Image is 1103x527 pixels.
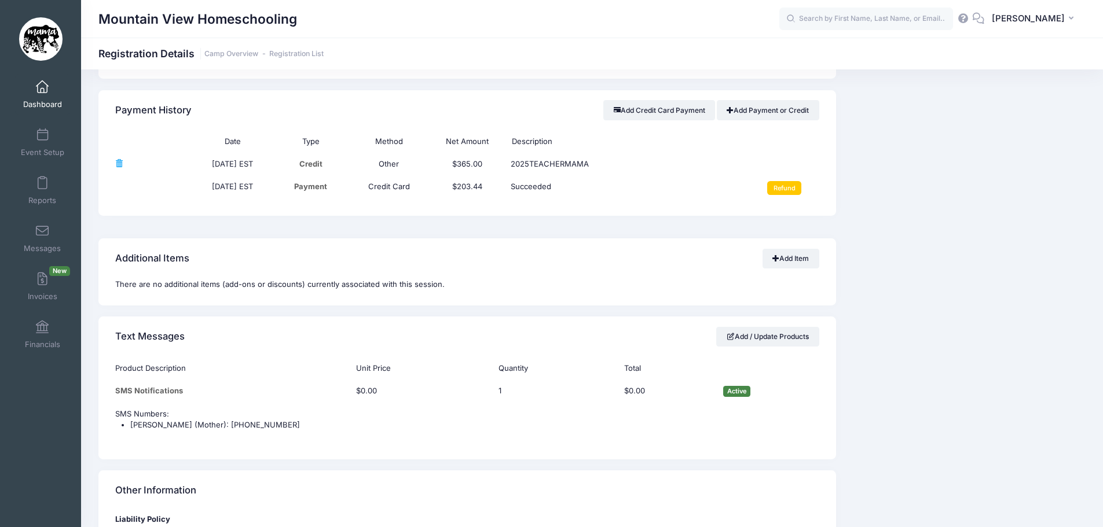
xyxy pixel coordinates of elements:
span: Messages [24,244,61,253]
input: Refund [767,181,801,195]
div: Liability Policy [115,514,819,525]
input: Search by First Name, Last Name, or Email... [779,8,953,31]
td: Credit Card [350,176,428,201]
td: 2025TEACHERMAMA [506,153,741,176]
span: Event Setup [21,148,64,157]
li: [PERSON_NAME] (Mother): [PHONE_NUMBER] [130,419,819,431]
span: Active [723,386,750,397]
td: Credit [272,153,350,176]
th: Date [193,131,272,153]
th: Unit Price [351,357,493,379]
a: Reports [15,170,70,211]
span: [PERSON_NAME] [992,12,1065,25]
a: Dashboard [15,74,70,115]
th: Method [350,131,428,153]
h4: Payment History [115,94,192,127]
td: $203.44 [428,176,506,201]
th: Type [272,131,350,153]
span: New [49,266,70,276]
span: Dashboard [23,99,62,109]
a: InvoicesNew [15,266,70,307]
td: $0.00 [618,379,717,403]
td: SMS Numbers: [115,403,819,444]
a: Messages [15,218,70,259]
th: Description [506,131,741,153]
h1: Mountain View Homeschooling [98,6,297,32]
button: Add Credit Card Payment [603,100,715,120]
td: Other [350,153,428,176]
td: [DATE] EST [193,176,272,201]
td: Payment [272,176,350,201]
a: Event Setup [15,122,70,163]
a: Add Item [763,249,819,268]
div: Click Pencil to edit... [499,385,516,397]
h4: Text Messages [115,320,185,353]
th: Product Description [115,357,350,379]
a: Camp Overview [204,50,258,58]
td: $0.00 [351,379,493,403]
span: Invoices [28,292,57,301]
h1: Registration Details [98,47,324,60]
a: Financials [15,314,70,355]
td: $365.00 [428,153,506,176]
button: [PERSON_NAME] [984,6,1086,32]
img: Mountain View Homeschooling [19,17,63,61]
th: Net Amount [428,131,506,153]
td: Succeeded [506,176,741,201]
div: There are no additional items (add-ons or discounts) currently associated with this session. [98,279,836,305]
span: Reports [28,196,56,205]
h4: Other Information [115,474,196,507]
th: Quantity [493,357,618,379]
a: Add / Update Products [716,327,819,347]
a: Add Payment or Credit [717,100,819,120]
td: SMS Notifications [115,379,350,403]
td: [DATE] EST [193,153,272,176]
th: Total [618,357,717,379]
h4: Additional Items [115,242,189,275]
span: Financials [25,340,60,349]
a: Registration List [269,50,324,58]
